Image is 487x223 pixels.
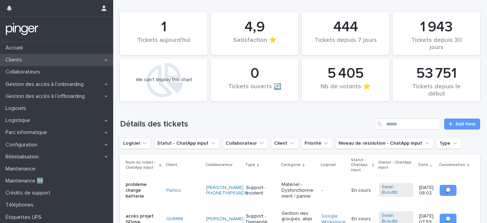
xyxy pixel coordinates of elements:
[3,93,90,100] p: Gestion des accès à l’offboarding
[404,19,468,36] div: 1 943
[404,37,468,51] div: Tickets depuis 30 jours
[444,119,480,130] a: Add New
[3,178,49,184] p: Maintenance 🆕
[455,122,476,126] span: Add New
[436,138,462,149] button: Type
[321,161,336,169] p: Logiciel
[206,185,248,197] a: [PERSON_NAME] PHONETHIPSVADS
[3,214,47,221] p: Étiquettes UPS
[120,119,372,129] h1: Détails des tickets
[313,83,378,98] div: Nb de votants ⭐️
[445,217,451,222] span: 💬
[281,161,301,169] p: Catégorie
[5,22,39,36] img: mTgBEunGTSyRkCgitkcU
[154,138,220,149] button: Statut - ChatApp input
[136,77,192,83] div: We can't display this chart
[3,190,56,196] p: Crédits de support
[352,216,373,222] p: En cours
[3,202,39,208] p: Téléphones
[313,65,378,82] div: 5 405
[246,185,276,197] p: Support - Incident
[3,166,41,172] p: Maintenance
[382,184,411,196] a: Swan Busuttil
[126,159,157,171] p: Nom du ticket - ChatApp input
[223,83,287,98] div: Tickets ouverts 🔄
[166,216,183,222] a: GUIMINI
[3,154,44,160] p: Réinitialisation
[313,37,378,51] div: Tickets depuis 7 jours
[335,138,433,149] button: Niveau de résolution - ChatApp input
[378,159,414,171] p: Owner - ChatApp input
[3,57,27,63] p: Clients
[3,105,32,112] p: Logiciels
[3,129,52,136] p: Parc informatique
[126,182,160,199] p: problème charge batterie
[313,19,378,36] div: 444
[404,65,468,82] div: 53 751
[223,138,268,149] button: Collaborateur
[3,117,36,124] p: Logistique
[166,161,177,169] p: Client
[120,138,151,149] button: Logiciel
[206,216,243,222] a: [PERSON_NAME]
[166,188,181,193] a: Partoo
[3,142,43,148] p: Configuration
[445,188,451,193] span: 💬
[132,19,196,36] div: 1
[321,188,346,193] p: -
[120,176,480,205] tr: problème charge batteriePartoo [PERSON_NAME] PHONETHIPSVADS Support - IncidentMatériel - Dysfonct...
[404,83,468,98] div: Tickets depuis le début
[375,119,440,130] input: Search
[351,156,370,174] p: Statut - ChatApp input
[418,161,428,169] p: Date
[245,161,255,169] p: Type
[223,65,287,82] div: 0
[419,185,434,197] p: [DATE] 08:02
[352,188,373,193] p: En cours
[271,138,299,149] button: Client
[301,138,333,149] button: Priorité
[132,37,196,51] div: Tickets aujourd'hui
[282,182,316,199] p: Matériel - Dysfonctionnement / panne
[223,37,287,51] div: Satisfaction ⭐️
[3,81,89,88] p: Gestion des accès à l’onboarding
[440,185,456,196] a: 💬
[3,69,46,75] p: Collaborateurs
[439,161,465,169] p: Conversation
[223,19,287,36] div: 4,9
[205,161,233,169] p: Collaborateur
[3,45,28,51] p: Accueil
